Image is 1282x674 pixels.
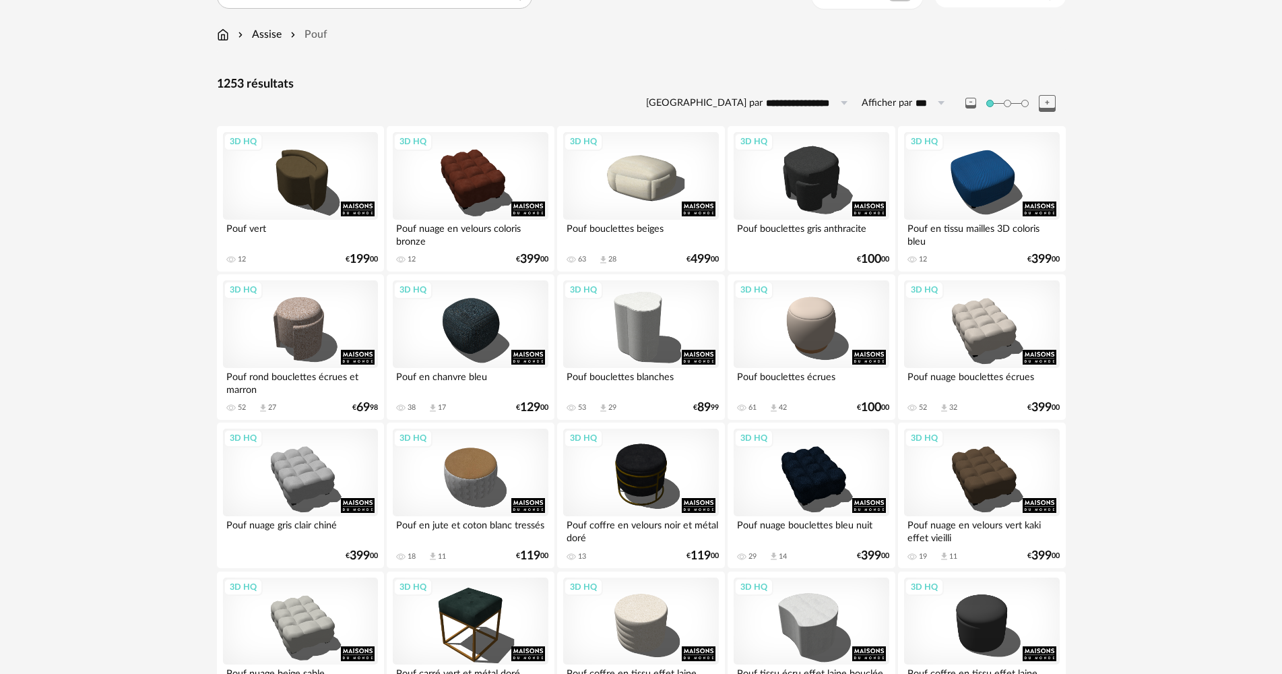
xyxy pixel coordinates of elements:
a: 3D HQ Pouf nuage bouclettes bleu nuit 29 Download icon 14 €39900 [728,423,895,568]
img: svg+xml;base64,PHN2ZyB3aWR0aD0iMTYiIGhlaWdodD0iMTciIHZpZXdCb3g9IjAgMCAxNiAxNyIgZmlsbD0ibm9uZSIgeG... [217,27,229,42]
div: 32 [949,403,957,412]
a: 3D HQ Pouf nuage bouclettes écrues 52 Download icon 32 €39900 [898,274,1065,420]
div: 3D HQ [564,578,603,596]
div: 14 [779,552,787,561]
a: 3D HQ Pouf vert 12 €19900 [217,126,384,272]
div: € 00 [516,403,548,412]
span: Download icon [428,403,438,413]
a: 3D HQ Pouf bouclettes beiges 63 Download icon 28 €49900 [557,126,724,272]
div: Pouf nuage bouclettes écrues [904,368,1059,395]
div: Pouf nuage bouclettes bleu nuit [734,516,889,543]
div: 12 [919,255,927,264]
div: Pouf rond bouclettes écrues et marron [223,368,378,395]
div: € 00 [857,551,889,561]
div: 3D HQ [905,429,944,447]
div: Pouf en jute et coton blanc tressés [393,516,548,543]
span: 399 [520,255,540,264]
div: € 98 [352,403,378,412]
div: € 00 [516,255,548,264]
div: 3D HQ [734,429,773,447]
span: 399 [861,551,881,561]
div: 3D HQ [224,281,263,299]
div: Pouf en tissu mailles 3D coloris bleu [904,220,1059,247]
div: 52 [919,403,927,412]
a: 3D HQ Pouf coffre en velours noir et métal doré 13 €11900 [557,423,724,568]
label: [GEOGRAPHIC_DATA] par [646,97,763,110]
div: € 00 [686,551,719,561]
div: € 00 [346,255,378,264]
div: 18 [408,552,416,561]
label: Afficher par [862,97,912,110]
div: 38 [408,403,416,412]
span: 399 [1031,551,1052,561]
span: 399 [1031,403,1052,412]
div: 3D HQ [905,133,944,150]
div: 42 [779,403,787,412]
div: € 00 [1027,551,1060,561]
div: 17 [438,403,446,412]
a: 3D HQ Pouf nuage gris clair chiné €39900 [217,423,384,568]
div: 13 [578,552,586,561]
span: 119 [691,551,711,561]
div: Assise [235,27,282,42]
div: 3D HQ [393,281,432,299]
div: € 00 [1027,255,1060,264]
span: 399 [1031,255,1052,264]
div: 3D HQ [224,429,263,447]
div: 52 [238,403,246,412]
span: Download icon [428,551,438,561]
div: Pouf nuage gris clair chiné [223,516,378,543]
span: 100 [861,255,881,264]
div: Pouf en chanvre bleu [393,368,548,395]
span: Download icon [769,403,779,413]
div: 12 [238,255,246,264]
span: Download icon [598,255,608,265]
span: 100 [861,403,881,412]
div: € 00 [1027,403,1060,412]
div: 63 [578,255,586,264]
div: 3D HQ [393,578,432,596]
span: 69 [356,403,370,412]
span: 129 [520,403,540,412]
div: 3D HQ [905,578,944,596]
span: Download icon [939,403,949,413]
a: 3D HQ Pouf nuage en velours vert kaki effet vieilli 19 Download icon 11 €39900 [898,423,1065,568]
div: 28 [608,255,616,264]
img: svg+xml;base64,PHN2ZyB3aWR0aD0iMTYiIGhlaWdodD0iMTYiIHZpZXdCb3g9IjAgMCAxNiAxNiIgZmlsbD0ibm9uZSIgeG... [235,27,246,42]
span: 199 [350,255,370,264]
div: 3D HQ [734,133,773,150]
div: € 00 [516,551,548,561]
a: 3D HQ Pouf en jute et coton blanc tressés 18 Download icon 11 €11900 [387,423,554,568]
div: 11 [949,552,957,561]
span: 119 [520,551,540,561]
span: Download icon [598,403,608,413]
div: Pouf nuage en velours vert kaki effet vieilli [904,516,1059,543]
a: 3D HQ Pouf rond bouclettes écrues et marron 52 Download icon 27 €6998 [217,274,384,420]
div: 3D HQ [393,429,432,447]
div: € 99 [693,403,719,412]
div: 3D HQ [734,578,773,596]
a: 3D HQ Pouf bouclettes écrues 61 Download icon 42 €10000 [728,274,895,420]
div: 27 [268,403,276,412]
div: 3D HQ [564,281,603,299]
a: 3D HQ Pouf bouclettes blanches 53 Download icon 29 €8999 [557,274,724,420]
div: 29 [608,403,616,412]
div: 29 [748,552,757,561]
div: 3D HQ [564,429,603,447]
div: Pouf bouclettes écrues [734,368,889,395]
a: 3D HQ Pouf en chanvre bleu 38 Download icon 17 €12900 [387,274,554,420]
a: 3D HQ Pouf nuage en velours coloris bronze 12 €39900 [387,126,554,272]
span: 399 [350,551,370,561]
span: Download icon [769,551,779,561]
div: 53 [578,403,586,412]
div: 3D HQ [905,281,944,299]
span: 89 [697,403,711,412]
span: Download icon [258,403,268,413]
div: Pouf bouclettes beiges [563,220,718,247]
div: 1253 résultats [217,77,1066,92]
div: 61 [748,403,757,412]
span: Download icon [939,551,949,561]
div: Pouf bouclettes blanches [563,368,718,395]
div: € 00 [346,551,378,561]
div: 3D HQ [224,578,263,596]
